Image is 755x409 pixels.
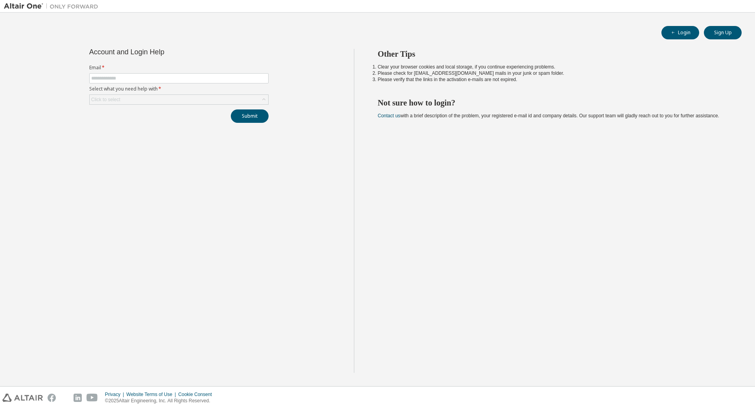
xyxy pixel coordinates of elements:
a: Contact us [378,113,400,118]
li: Clear your browser cookies and local storage, if you continue experiencing problems. [378,64,728,70]
h2: Not sure how to login? [378,98,728,108]
div: Click to select [90,95,268,104]
img: youtube.svg [87,394,98,402]
span: with a brief description of the problem, your registered e-mail id and company details. Our suppo... [378,113,719,118]
img: altair_logo.svg [2,394,43,402]
label: Select what you need help with [89,86,269,92]
p: © 2025 Altair Engineering, Inc. All Rights Reserved. [105,398,217,404]
div: Website Terms of Use [126,391,178,398]
div: Click to select [91,96,120,103]
label: Email [89,65,269,71]
h2: Other Tips [378,49,728,59]
li: Please verify that the links in the activation e-mails are not expired. [378,76,728,83]
button: Submit [231,109,269,123]
img: linkedin.svg [74,394,82,402]
img: facebook.svg [48,394,56,402]
div: Account and Login Help [89,49,233,55]
div: Privacy [105,391,126,398]
li: Please check for [EMAIL_ADDRESS][DOMAIN_NAME] mails in your junk or spam folder. [378,70,728,76]
button: Login [661,26,699,39]
img: Altair One [4,2,102,10]
div: Cookie Consent [178,391,216,398]
button: Sign Up [704,26,742,39]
